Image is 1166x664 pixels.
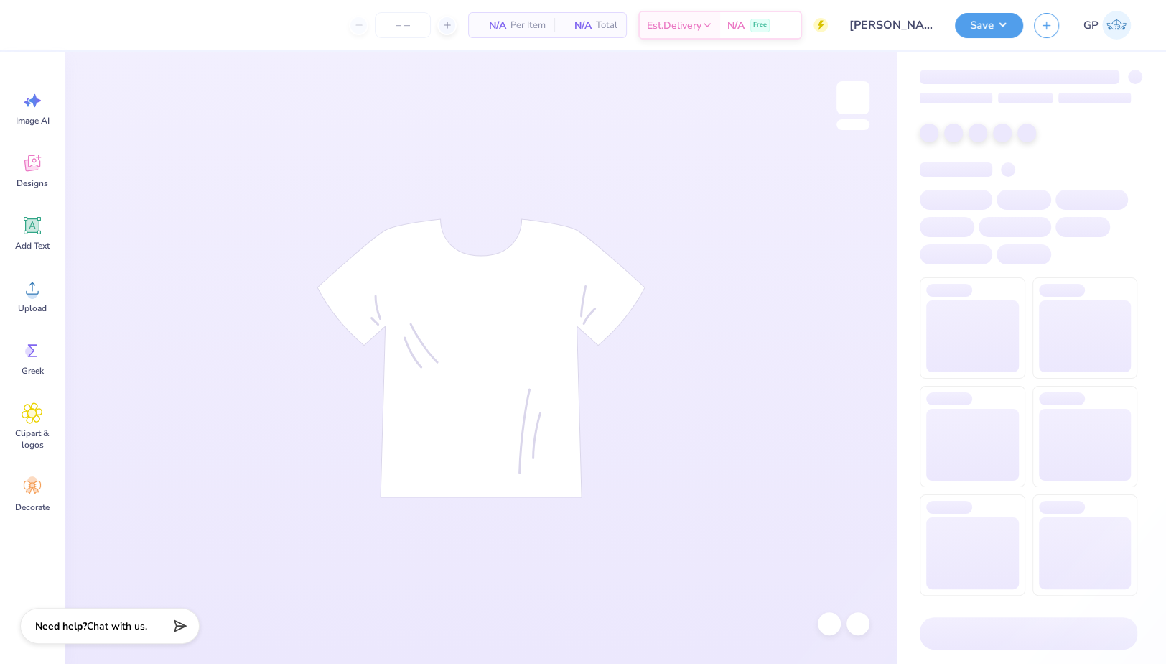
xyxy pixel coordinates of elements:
[15,502,50,513] span: Decorate
[22,365,44,377] span: Greek
[563,18,592,33] span: N/A
[317,218,645,498] img: tee-skeleton.svg
[839,11,944,40] input: Untitled Design
[510,18,546,33] span: Per Item
[17,177,48,189] span: Designs
[647,18,701,33] span: Est. Delivery
[35,619,87,633] strong: Need help?
[1077,11,1137,40] a: GP
[727,18,745,33] span: N/A
[16,115,50,126] span: Image AI
[375,12,431,38] input: – –
[596,18,617,33] span: Total
[955,13,1023,38] button: Save
[87,619,147,633] span: Chat with us.
[18,303,47,314] span: Upload
[9,428,56,451] span: Clipart & logos
[1083,17,1099,34] span: GP
[15,240,50,252] span: Add Text
[477,18,506,33] span: N/A
[1102,11,1131,40] img: Gene Padilla
[753,20,767,30] span: Free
